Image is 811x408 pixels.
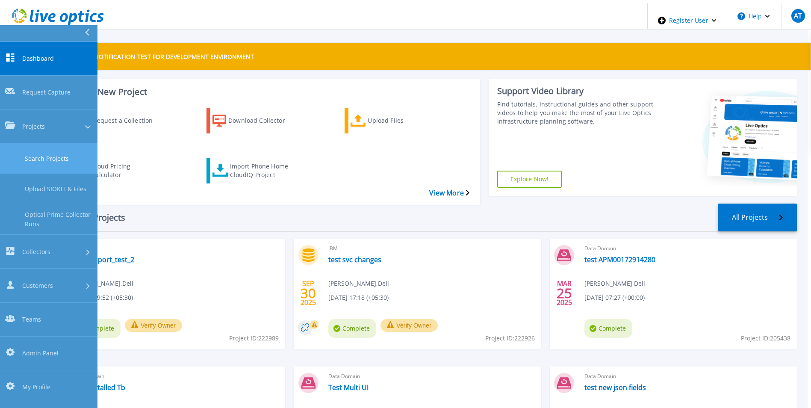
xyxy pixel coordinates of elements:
[584,279,645,288] span: [PERSON_NAME] , Dell
[229,334,279,343] span: Project ID: 222989
[22,88,71,97] span: Request Capture
[230,160,298,181] div: Import Phone Home CloudIQ Project
[68,108,172,133] a: Request a Collection
[73,255,134,264] a: svc_support_test_2
[345,108,448,133] a: Upload Files
[73,372,280,381] span: Data Domain
[22,383,50,392] span: My Profile
[68,158,172,183] a: Cloud Pricing Calculator
[328,279,389,288] span: [PERSON_NAME] , Dell
[68,87,469,97] h3: Start a New Project
[328,293,389,302] span: [DATE] 17:18 (+05:30)
[584,383,646,392] a: test new json fields
[380,319,438,332] button: Verify Owner
[228,110,297,131] div: Download Collector
[73,244,280,253] span: IBM
[22,54,54,63] span: Dashboard
[300,278,316,309] div: SEP 2025
[557,290,572,297] span: 25
[67,53,254,61] p: THIS IS A NOTIFICATION TEST FOR DEVELOPMENT ENVIRONMENT
[22,281,53,290] span: Customers
[328,319,376,338] span: Complete
[91,160,160,181] div: Cloud Pricing Calculator
[584,372,792,381] span: Data Domain
[93,110,161,131] div: Request a Collection
[73,293,133,302] span: [DATE] 19:52 (+05:30)
[497,100,654,126] div: Find tutorials, instructional guides and other support videos to help you make the most of your L...
[22,122,45,131] span: Projects
[328,383,369,392] a: Test Multi UI
[584,244,792,253] span: Data Domain
[727,3,781,29] button: Help
[718,204,797,231] a: All Projects
[741,334,790,343] span: Project ID: 205438
[584,319,632,338] span: Complete
[368,110,436,131] div: Upload Files
[648,3,727,38] div: Register User
[328,244,536,253] span: IBM
[429,189,469,197] a: View More
[497,86,654,97] div: Support Video Library
[22,247,50,256] span: Collectors
[22,349,59,358] span: Admin Panel
[485,334,535,343] span: Project ID: 222926
[328,372,536,381] span: Data Domain
[584,255,655,264] a: test APM00172914280
[125,319,182,332] button: Verify Owner
[794,12,802,19] span: AT
[22,315,41,324] span: Teams
[556,278,572,309] div: MAR 2025
[206,108,310,133] a: Download Collector
[328,255,381,264] a: test svc changes
[584,293,645,302] span: [DATE] 07:27 (+00:00)
[497,171,562,188] a: Explore Now!
[73,279,133,288] span: [PERSON_NAME] , Dell
[301,290,316,297] span: 30
[73,383,125,392] a: Test Installed Tb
